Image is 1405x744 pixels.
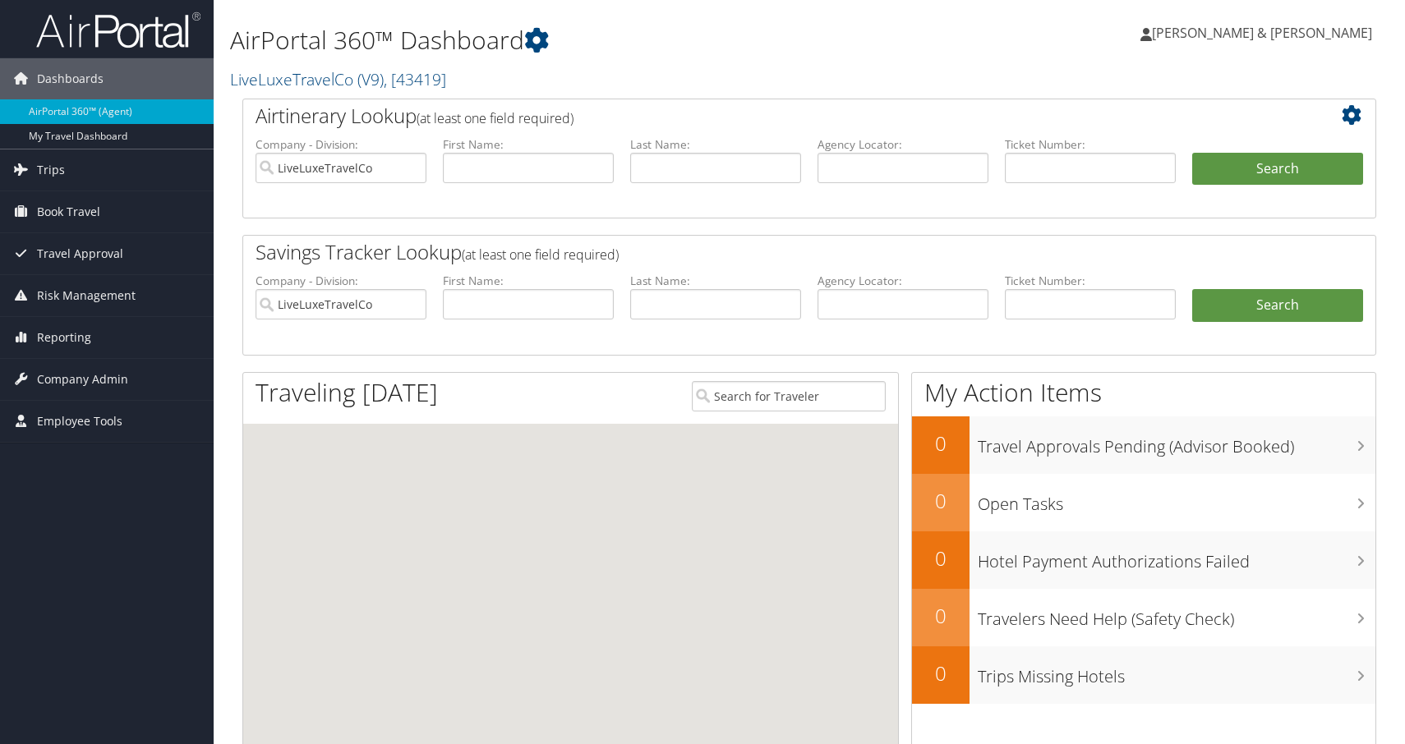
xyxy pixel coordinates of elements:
h3: Travelers Need Help (Safety Check) [978,599,1375,631]
h3: Trips Missing Hotels [978,657,1375,688]
a: 0Trips Missing Hotels [912,646,1375,704]
label: Company - Division: [256,273,426,289]
a: 0Hotel Payment Authorizations Failed [912,531,1375,589]
span: , [ 43419 ] [384,68,446,90]
label: First Name: [443,273,614,289]
span: ( V9 ) [357,68,384,90]
a: LiveLuxeTravelCo [230,68,446,90]
h2: Savings Tracker Lookup [256,238,1269,266]
label: Ticket Number: [1005,136,1176,153]
h2: 0 [912,602,970,630]
label: Agency Locator: [818,273,988,289]
h2: 0 [912,429,970,457]
span: (at least one field required) [462,246,619,264]
span: (at least one field required) [417,109,574,127]
h3: Travel Approvals Pending (Advisor Booked) [978,427,1375,458]
span: Reporting [37,317,91,358]
span: Risk Management [37,275,136,316]
input: search accounts [256,289,426,319]
span: Travel Approval [37,233,123,274]
label: Company - Division: [256,136,426,153]
label: Last Name: [630,136,801,153]
h1: My Action Items [912,375,1375,410]
span: Dashboards [37,58,104,99]
a: 0Travel Approvals Pending (Advisor Booked) [912,416,1375,474]
a: 0Open Tasks [912,474,1375,531]
button: Search [1192,153,1363,186]
label: First Name: [443,136,614,153]
input: Search for Traveler [692,381,886,411]
span: Company Admin [37,359,128,400]
h1: Traveling [DATE] [256,375,438,410]
img: airportal-logo.png [36,11,200,49]
span: [PERSON_NAME] & [PERSON_NAME] [1152,24,1372,42]
a: Search [1192,289,1363,322]
h3: Hotel Payment Authorizations Failed [978,542,1375,573]
h1: AirPortal 360™ Dashboard [230,23,1002,57]
label: Ticket Number: [1005,273,1176,289]
span: Trips [37,149,65,191]
h2: 0 [912,659,970,687]
a: [PERSON_NAME] & [PERSON_NAME] [1140,8,1389,57]
h2: 0 [912,487,970,515]
span: Book Travel [37,191,100,232]
label: Agency Locator: [818,136,988,153]
span: Employee Tools [37,401,122,442]
h2: 0 [912,544,970,572]
h2: Airtinerary Lookup [256,102,1269,130]
a: 0Travelers Need Help (Safety Check) [912,589,1375,646]
h3: Open Tasks [978,485,1375,516]
label: Last Name: [630,273,801,289]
